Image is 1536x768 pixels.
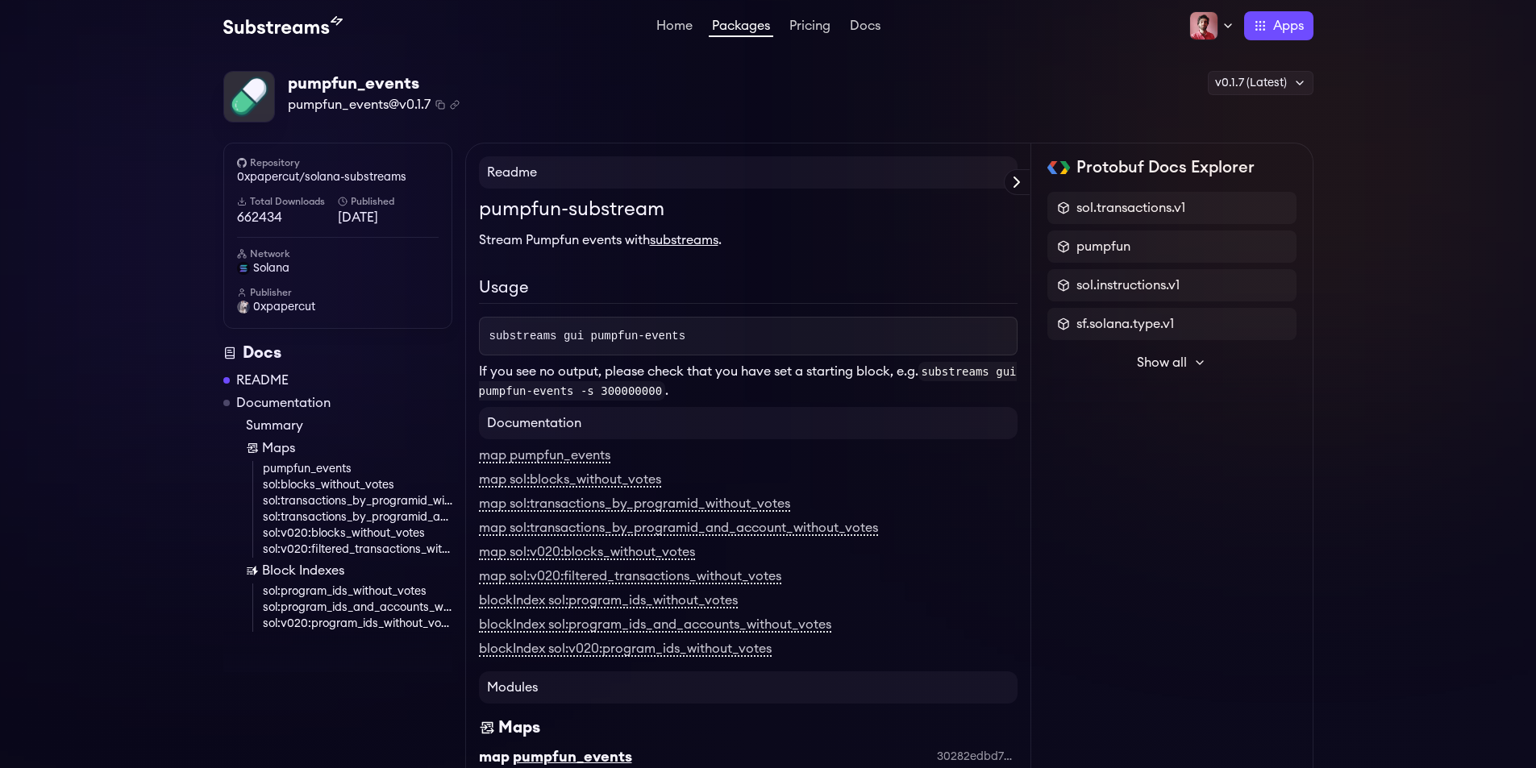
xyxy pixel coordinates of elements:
[237,299,439,315] a: 0xpapercut
[847,19,884,35] a: Docs
[263,542,452,558] a: sol:v020:filtered_transactions_without_votes
[237,260,439,276] a: solana
[253,260,289,276] span: solana
[338,195,439,208] h6: Published
[709,19,773,37] a: Packages
[479,716,495,739] img: Maps icon
[253,299,315,315] span: 0xpapercut
[236,371,289,390] a: README
[513,745,632,768] div: pumpfun_events
[263,461,452,477] a: pumpfun_events
[786,19,834,35] a: Pricing
[1076,156,1255,179] h2: Protobuf Docs Explorer
[223,342,452,364] div: Docs
[1076,276,1180,295] span: sol.instructions.v1
[246,416,452,435] a: Summary
[246,564,259,577] img: Block Index icon
[479,407,1018,439] h4: Documentation
[237,247,439,260] h6: Network
[224,72,274,122] img: Package Logo
[263,525,452,542] a: sol:v020:blocks_without_votes
[479,546,695,560] a: map sol:v020:blocks_without_votes
[263,600,452,616] a: sol:program_ids_and_accounts_without_votes
[937,749,1018,765] div: 30282edbd7addfe081170e3eb2c6de1539127a0a
[237,156,439,169] h6: Repository
[1076,198,1185,218] span: sol.transactions.v1
[1047,347,1297,379] button: Show all
[263,509,452,525] a: sol:transactions_by_programid_and_account_without_votes
[479,570,781,584] a: map sol:v020:filtered_transactions_without_votes
[237,286,439,299] h6: Publisher
[288,73,460,95] div: pumpfun_events
[263,583,452,600] a: sol:program_ids_without_votes
[479,594,738,608] a: blockIndex sol:program_ids_without_votes
[479,521,878,536] a: map sol:transactions_by_programid_and_account_without_votes
[479,618,831,633] a: blockIndex sol:program_ids_and_accounts_without_votes
[237,301,250,313] img: User Avatar
[489,330,686,342] span: substreams gui pumpfun-events
[263,493,452,509] a: sol:transactions_by_programid_without_votes
[479,195,1018,224] h1: pumpfun-substream
[1047,161,1071,174] img: Protobuf
[479,449,610,463] a: map pumpfun_events
[1208,71,1313,95] div: v0.1.7 (Latest)
[479,473,661,488] a: map sol:blocks_without_votes
[1076,314,1174,334] span: sf.solana.type.v1
[479,642,772,657] a: blockIndex sol:v020:program_ids_without_votes
[246,561,452,580] a: Block Indexes
[246,442,259,455] img: Map icon
[479,156,1018,189] h4: Readme
[237,262,250,275] img: solana
[246,438,452,458] a: Maps
[479,497,790,512] a: map sol:transactions_by_programid_without_votes
[338,208,439,227] span: [DATE]
[1137,353,1187,372] span: Show all
[237,158,247,168] img: github
[650,234,718,247] a: substreams
[498,716,540,739] div: Maps
[479,362,1017,401] code: substreams gui pumpfun-events -s 300000000
[479,230,1018,250] p: Stream Pumpfun events with .
[223,16,343,35] img: Substream's logo
[263,616,452,632] a: sol:v020:program_ids_without_votes
[236,393,331,413] a: Documentation
[1273,16,1304,35] span: Apps
[479,362,1018,401] p: If you see no output, please check that you have set a starting block, e.g. .
[263,477,452,493] a: sol:blocks_without_votes
[479,276,1018,304] h2: Usage
[653,19,696,35] a: Home
[288,95,431,114] span: pumpfun_events@v0.1.7
[1076,237,1130,256] span: pumpfun
[237,195,338,208] h6: Total Downloads
[479,745,510,768] div: map
[450,100,460,110] button: Copy .spkg link to clipboard
[479,671,1018,704] h4: Modules
[435,100,445,110] button: Copy package name and version
[237,169,439,185] a: 0xpapercut/solana-substreams
[1189,11,1218,40] img: Profile
[237,208,338,227] span: 662434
